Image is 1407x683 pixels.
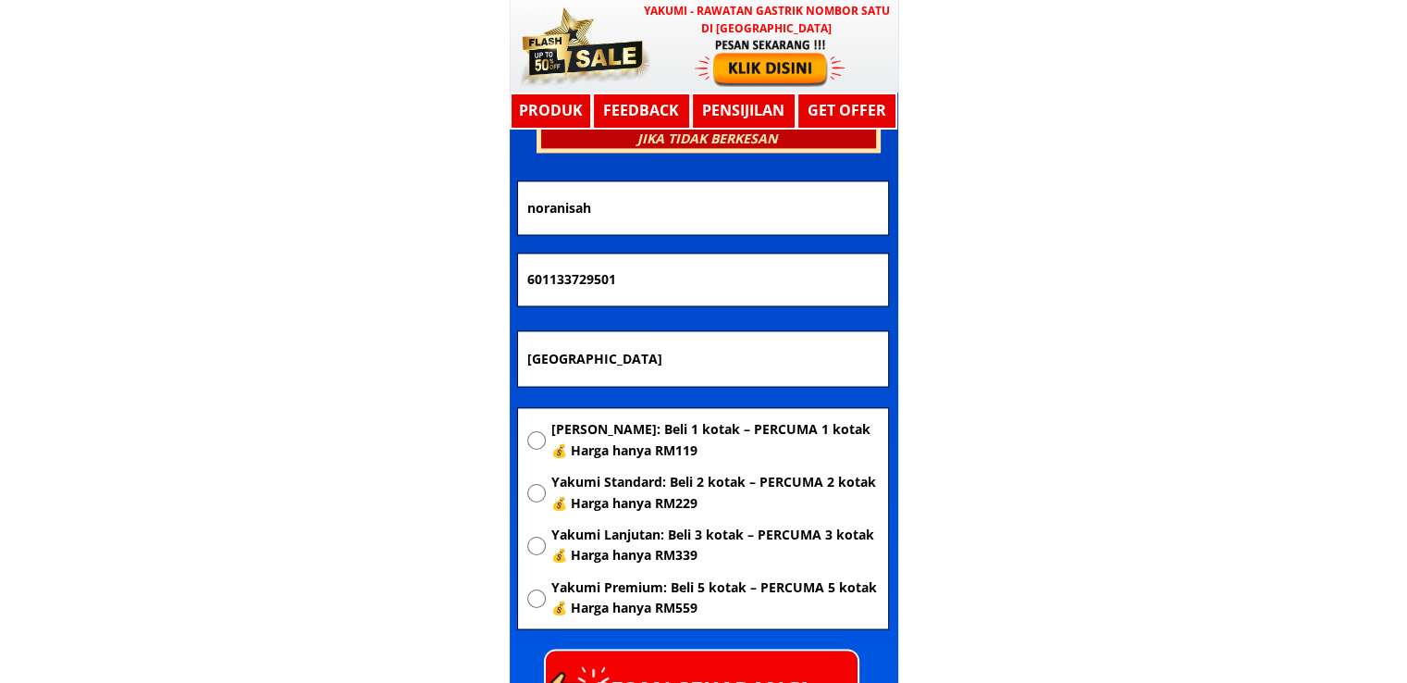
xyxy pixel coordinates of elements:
[801,99,893,123] h3: GET OFFER
[523,331,883,387] input: Alamat
[697,99,789,123] h3: Pensijilan
[593,99,689,123] h3: Feedback
[523,254,883,305] input: Nombor Telefon Bimbit
[550,577,878,619] span: Yakumi Premium: Beli 5 kotak – PERCUMA 5 kotak 💰 Harga hanya RM559
[640,2,894,37] h3: YAKUMI - Rawatan Gastrik Nombor Satu di [GEOGRAPHIC_DATA]
[550,472,878,514] span: Yakumi Standard: Beli 2 kotak – PERCUMA 2 kotak 💰 Harga hanya RM229
[523,181,883,234] input: Nama penuh
[550,525,878,566] span: Yakumi Lanjutan: Beli 3 kotak – PERCUMA 3 kotak 💰 Harga hanya RM339
[510,99,592,123] h3: Produk
[550,419,878,461] span: [PERSON_NAME]: Beli 1 kotak – PERCUMA 1 kotak 💰 Harga hanya RM119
